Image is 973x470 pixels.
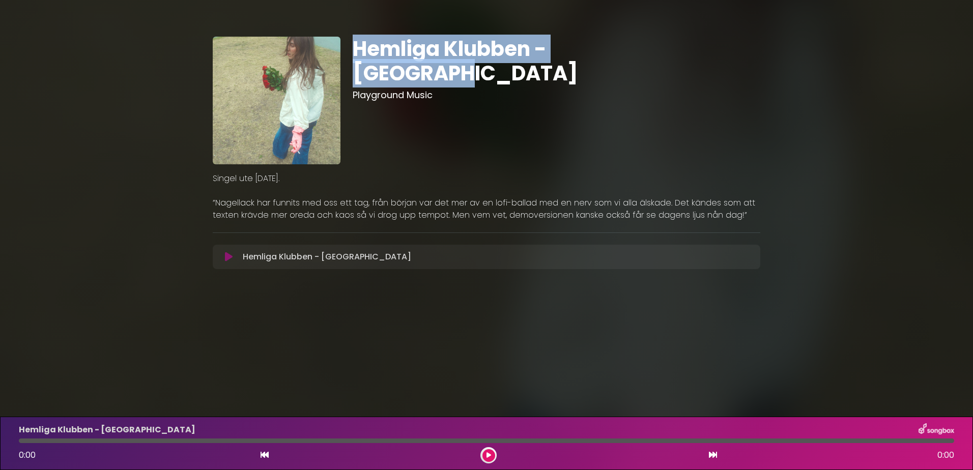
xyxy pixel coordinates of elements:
[353,37,760,85] h1: Hemliga Klubben - [GEOGRAPHIC_DATA]
[213,37,340,164] img: q4lEYRESHWnaI0eJnKe8
[213,172,760,185] p: Singel ute [DATE].
[213,197,760,221] p: ”Nagellack har funnits med oss ett tag, från början var det mer av en lofi-ballad med en nerv som...
[243,251,411,263] p: Hemliga Klubben - [GEOGRAPHIC_DATA]
[353,90,760,101] h3: Playground Music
